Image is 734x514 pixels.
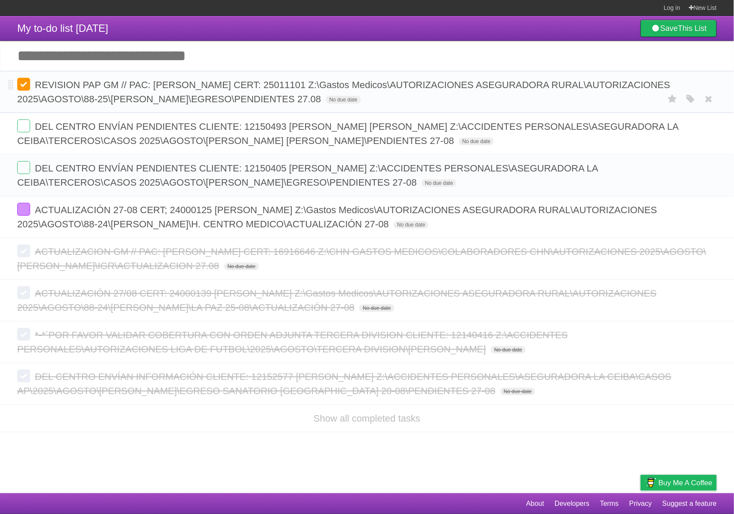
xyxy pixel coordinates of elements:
span: DEL CENTRO ENVÍAN INFORMACIÓN CLIENTE: 12152577 [PERSON_NAME] Z:\ACCIDENTES PERSONALES\ASEGURADOR... [17,371,672,396]
span: No due date [224,263,259,270]
span: Buy me a coffee [659,475,712,490]
label: Done [17,370,30,382]
span: My to-do list [DATE] [17,22,108,34]
span: No due date [491,346,526,354]
span: DEL CENTRO ENVÍAN PENDIENTES CLIENTE: 12150405 [PERSON_NAME] Z:\ACCIDENTES PERSONALES\ASEGURADORA... [17,163,598,188]
a: About [526,496,544,512]
span: ACTUALIZACIÓN 27/08 CERT: 24000139 [PERSON_NAME] Z:\Gastos Medicos\AUTORIZACIONES ASEGURADORA RUR... [17,288,657,313]
span: No due date [394,221,429,229]
a: Privacy [629,496,652,512]
a: Show all completed tasks [314,413,420,424]
span: *-*´POR FAVOR VALIDAR COBERTURA CON ORDEN ADJUNTA TERCERA DIVISION CLIENTE: 12140416 Z:\ACCIDENTE... [17,330,568,355]
label: Done [17,203,30,216]
span: REVISION PAP GM // PAC: [PERSON_NAME] CERT: 25011101 Z:\Gastos Medicos\AUTORIZACIONES ASEGURADORA... [17,80,670,104]
a: SaveThis List [641,20,717,37]
span: ACTUALIZACIÓN 27-08 CERT; 24000125 [PERSON_NAME] Z:\Gastos Medicos\AUTORIZACIONES ASEGURADORA RUR... [17,205,657,229]
label: Done [17,328,30,341]
span: No due date [326,96,361,104]
img: Buy me a coffee [645,475,657,490]
label: Done [17,245,30,257]
a: Buy me a coffee [641,475,717,491]
span: No due date [359,304,394,312]
label: Star task [664,92,681,106]
span: No due date [422,179,456,187]
a: Developers [555,496,589,512]
label: Done [17,119,30,132]
span: No due date [459,138,494,145]
span: ACTUALIZACION GM // PAC: [PERSON_NAME] CERT: 16916646 Z:\CHN GASTOS MEDICOS\COLABORADORES CHN\AUT... [17,246,706,271]
label: Done [17,78,30,91]
span: DEL CENTRO ENVÍAN PENDIENTES CLIENTE: 12150493 [PERSON_NAME] [PERSON_NAME] Z:\ACCIDENTES PERSONAL... [17,121,678,146]
label: Done [17,161,30,174]
label: Done [17,286,30,299]
a: Suggest a feature [663,496,717,512]
a: Terms [600,496,619,512]
span: No due date [500,388,535,395]
b: This List [678,24,707,33]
